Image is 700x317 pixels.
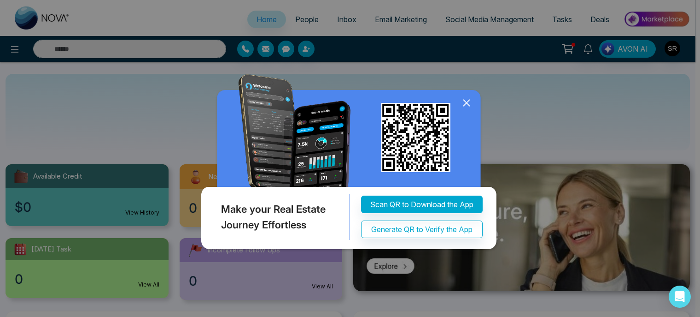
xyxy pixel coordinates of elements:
img: qr_for_download_app.png [381,103,450,172]
div: Make your Real Estate Journey Effortless [199,194,350,240]
div: Open Intercom Messenger [669,286,691,308]
img: QRModal [199,74,501,254]
button: Generate QR to Verify the App [361,221,483,238]
button: Scan QR to Download the App [361,196,483,213]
